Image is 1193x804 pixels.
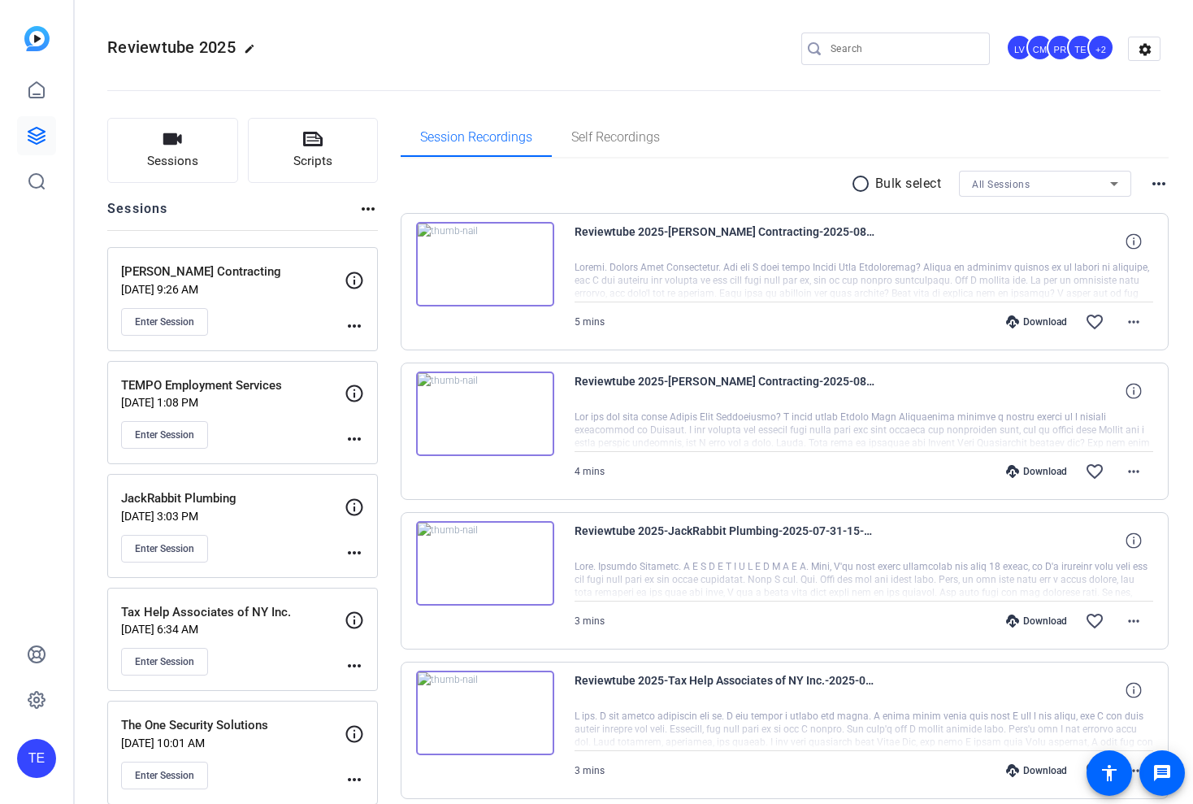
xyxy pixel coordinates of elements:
[1149,174,1169,193] mat-icon: more_horiz
[831,39,977,59] input: Search
[575,372,875,411] span: Reviewtube 2025-[PERSON_NAME] Contracting-2025-08-08-11-27-52-272-0
[1047,34,1075,63] ngx-avatar: Prescott Rossi
[1085,462,1104,481] mat-icon: favorite_border
[147,152,198,171] span: Sessions
[345,770,364,789] mat-icon: more_horiz
[1026,34,1053,61] div: CM
[998,764,1075,777] div: Download
[107,118,238,183] button: Sessions
[998,615,1075,628] div: Download
[135,769,194,782] span: Enter Session
[575,316,605,328] span: 5 mins
[1124,611,1143,631] mat-icon: more_horiz
[17,739,56,778] div: TE
[345,656,364,676] mat-icon: more_horiz
[1026,34,1055,63] ngx-avatar: Coby Maslyn
[416,521,554,606] img: thumb-nail
[293,152,332,171] span: Scripts
[875,174,942,193] p: Bulk select
[121,535,208,563] button: Enter Session
[1067,34,1095,63] ngx-avatar: Tim Epner
[345,543,364,563] mat-icon: more_horiz
[575,671,875,710] span: Reviewtube 2025-Tax Help Associates of NY Inc.-2025-07-24-11-21-14-274-0
[998,465,1075,478] div: Download
[1085,312,1104,332] mat-icon: favorite_border
[248,118,379,183] button: Scripts
[121,716,345,735] p: The One Security Solutions
[107,199,168,230] h2: Sessions
[1085,761,1104,780] mat-icon: favorite_border
[121,737,345,750] p: [DATE] 10:01 AM
[121,489,345,508] p: JackRabbit Plumbing
[121,623,345,636] p: [DATE] 6:34 AM
[121,396,345,409] p: [DATE] 1:08 PM
[135,542,194,555] span: Enter Session
[851,174,875,193] mat-icon: radio_button_unchecked
[1124,462,1143,481] mat-icon: more_horiz
[1006,34,1033,61] div: LV
[1067,34,1094,61] div: TE
[107,37,236,57] span: Reviewtube 2025
[121,510,345,523] p: [DATE] 3:03 PM
[1124,761,1143,780] mat-icon: more_horiz
[575,466,605,477] span: 4 mins
[121,376,345,395] p: TEMPO Employment Services
[244,43,263,63] mat-icon: edit
[1006,34,1035,63] ngx-avatar: Louis Voss
[121,762,208,789] button: Enter Session
[575,222,875,261] span: Reviewtube 2025-[PERSON_NAME] Contracting-2025-08-08-13-00-56-715-0
[1129,37,1161,62] mat-icon: settings
[135,655,194,668] span: Enter Session
[420,131,532,144] span: Session Recordings
[998,315,1075,328] div: Download
[121,263,345,281] p: [PERSON_NAME] Contracting
[416,671,554,755] img: thumb-nail
[121,308,208,336] button: Enter Session
[1087,34,1114,61] div: +2
[575,521,875,560] span: Reviewtube 2025-JackRabbit Plumbing-2025-07-31-15-11-48-469-0
[575,765,605,776] span: 3 mins
[24,26,50,51] img: blue-gradient.svg
[1100,763,1119,783] mat-icon: accessibility
[416,222,554,306] img: thumb-nail
[1085,611,1104,631] mat-icon: favorite_border
[121,421,208,449] button: Enter Session
[416,372,554,456] img: thumb-nail
[135,428,194,441] span: Enter Session
[1047,34,1074,61] div: PR
[121,648,208,676] button: Enter Session
[571,131,660,144] span: Self Recordings
[345,429,364,449] mat-icon: more_horiz
[972,179,1030,190] span: All Sessions
[345,316,364,336] mat-icon: more_horiz
[1124,312,1143,332] mat-icon: more_horiz
[121,283,345,296] p: [DATE] 9:26 AM
[575,615,605,627] span: 3 mins
[121,603,345,622] p: Tax Help Associates of NY Inc.
[1152,763,1172,783] mat-icon: message
[135,315,194,328] span: Enter Session
[358,199,378,219] mat-icon: more_horiz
